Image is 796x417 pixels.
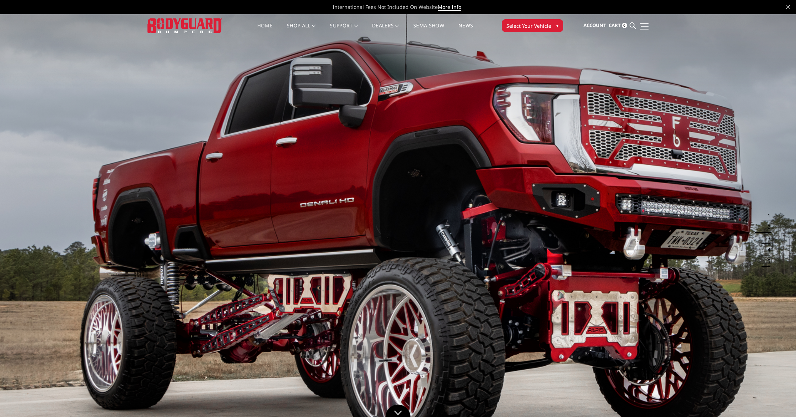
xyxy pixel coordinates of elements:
[506,22,551,30] span: Select Your Vehicle
[386,405,410,417] a: Click to Down
[372,23,399,37] a: Dealers
[609,22,621,28] span: Cart
[502,19,563,32] button: Select Your Vehicle
[622,23,627,28] span: 0
[763,221,770,233] button: 2 of 5
[583,22,606,28] span: Account
[763,210,770,221] button: 1 of 5
[760,383,796,417] iframe: Chat Widget
[583,16,606,35] a: Account
[556,22,559,29] span: ▾
[763,255,770,267] button: 5 of 5
[413,23,444,37] a: SEMA Show
[330,23,358,37] a: Support
[763,233,770,244] button: 3 of 5
[438,4,461,11] a: More Info
[287,23,316,37] a: shop all
[257,23,273,37] a: Home
[609,16,627,35] a: Cart 0
[147,18,222,33] img: BODYGUARD BUMPERS
[458,23,473,37] a: News
[763,244,770,255] button: 4 of 5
